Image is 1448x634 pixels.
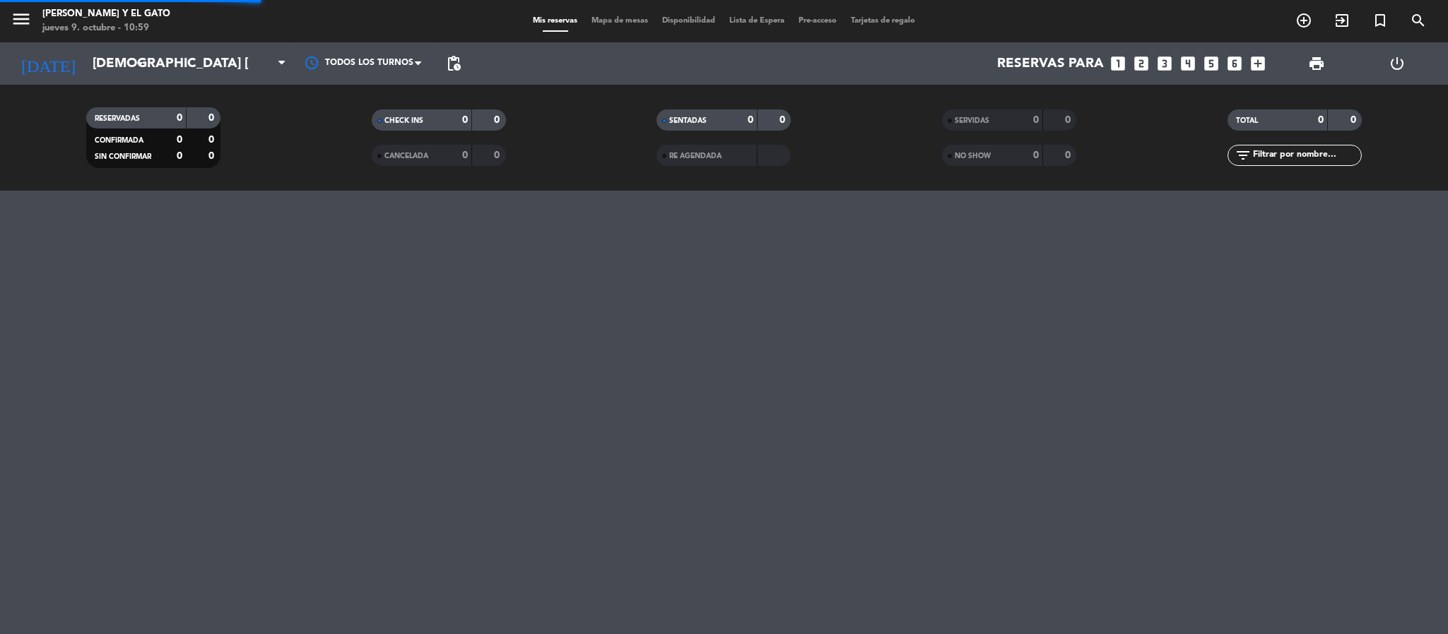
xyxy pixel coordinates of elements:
span: CONFIRMADA [95,137,143,144]
strong: 0 [748,115,753,125]
span: RE AGENDADA [669,152,722,160]
span: Tarjetas de regalo [844,17,922,25]
span: print [1308,55,1325,72]
i: power_settings_new [1389,55,1406,72]
strong: 0 [494,115,502,125]
strong: 0 [1065,150,1073,160]
i: search [1410,12,1427,29]
div: [PERSON_NAME] y El Gato [42,7,170,21]
span: Pre-acceso [791,17,844,25]
span: Disponibilidad [655,17,722,25]
i: add_box [1249,54,1267,73]
strong: 0 [1065,115,1073,125]
strong: 0 [779,115,788,125]
span: CHECK INS [384,117,423,124]
i: looks_3 [1155,54,1174,73]
span: pending_actions [445,55,462,72]
div: LOG OUT [1357,42,1437,85]
span: Lista de Espera [722,17,791,25]
i: looks_6 [1225,54,1244,73]
strong: 0 [177,151,182,161]
i: turned_in_not [1372,12,1389,29]
strong: 0 [1033,115,1039,125]
span: TOTAL [1236,117,1258,124]
i: looks_5 [1202,54,1220,73]
i: arrow_drop_down [131,55,148,72]
i: [DATE] [11,48,86,79]
i: menu [11,8,32,30]
i: filter_list [1235,147,1252,164]
span: RESERVADAS [95,115,140,122]
strong: 0 [177,135,182,145]
i: looks_one [1109,54,1127,73]
span: SENTADAS [669,117,707,124]
strong: 0 [208,113,217,123]
strong: 0 [494,150,502,160]
i: looks_4 [1179,54,1197,73]
strong: 0 [462,150,468,160]
input: Filtrar por nombre... [1252,148,1361,163]
button: menu [11,8,32,35]
span: SERVIDAS [955,117,989,124]
div: jueves 9. octubre - 10:59 [42,21,170,35]
i: looks_two [1132,54,1150,73]
i: add_circle_outline [1295,12,1312,29]
strong: 0 [462,115,468,125]
span: NO SHOW [955,152,991,160]
strong: 0 [1350,115,1359,125]
strong: 0 [208,135,217,145]
span: Mapa de mesas [584,17,655,25]
span: Reservas para [997,56,1104,71]
span: SIN CONFIRMAR [95,153,151,160]
strong: 0 [1033,150,1039,160]
strong: 0 [177,113,182,123]
span: CANCELADA [384,152,428,160]
i: exit_to_app [1334,12,1350,29]
strong: 0 [1318,115,1324,125]
strong: 0 [208,151,217,161]
span: Mis reservas [526,17,584,25]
